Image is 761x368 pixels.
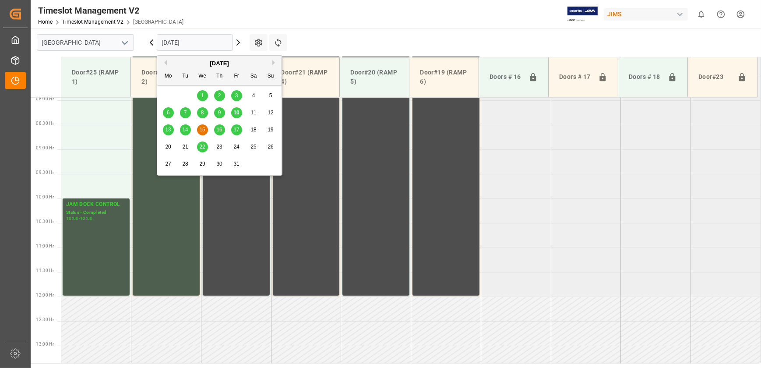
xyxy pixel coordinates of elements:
div: Choose Thursday, October 30th, 2025 [214,159,225,170]
span: 30 [216,161,222,167]
div: Choose Thursday, October 16th, 2025 [214,124,225,135]
span: 10 [233,110,239,116]
span: 4 [252,92,255,99]
span: 12:00 Hr [36,293,54,297]
div: Choose Sunday, October 19th, 2025 [265,124,276,135]
div: Choose Monday, October 13th, 2025 [163,124,174,135]
div: JIMS [604,8,688,21]
span: 19 [268,127,273,133]
div: Door#25 (RAMP 1) [68,64,123,90]
div: Choose Monday, October 6th, 2025 [163,107,174,118]
button: Help Center [711,4,731,24]
span: 21 [182,144,188,150]
span: 14 [182,127,188,133]
div: Choose Thursday, October 23rd, 2025 [214,142,225,152]
div: Th [214,71,225,82]
button: show 0 new notifications [691,4,711,24]
div: month 2025-10 [160,87,279,173]
div: Choose Tuesday, October 21st, 2025 [180,142,191,152]
div: Choose Sunday, October 12th, 2025 [265,107,276,118]
span: 20 [165,144,171,150]
div: Door#23 [695,69,734,85]
div: Choose Wednesday, October 22nd, 2025 [197,142,208,152]
span: 7 [184,110,187,116]
button: open menu [118,36,131,50]
div: Choose Saturday, October 11th, 2025 [248,107,259,118]
div: Choose Tuesday, October 7th, 2025 [180,107,191,118]
span: 16 [216,127,222,133]
div: 10:00 [66,216,79,220]
span: 24 [233,144,239,150]
div: Choose Saturday, October 4th, 2025 [248,90,259,101]
div: Choose Wednesday, October 8th, 2025 [197,107,208,118]
span: 8 [201,110,204,116]
span: 6 [167,110,170,116]
div: Choose Saturday, October 18th, 2025 [248,124,259,135]
div: Choose Tuesday, October 28th, 2025 [180,159,191,170]
div: Mo [163,71,174,82]
span: 31 [233,161,239,167]
span: 5 [269,92,272,99]
div: Doors # 17 [556,69,595,85]
div: Sa [248,71,259,82]
button: Next Month [272,60,278,65]
div: Door#19 (RAMP 6) [416,64,472,90]
span: 15 [199,127,205,133]
div: Choose Thursday, October 2nd, 2025 [214,90,225,101]
div: Choose Wednesday, October 1st, 2025 [197,90,208,101]
div: Su [265,71,276,82]
a: Home [38,19,53,25]
button: JIMS [604,6,691,22]
span: 23 [216,144,222,150]
div: [DATE] [157,59,282,68]
div: Status - Completed [66,209,126,216]
div: Doors # 18 [625,69,664,85]
div: Choose Friday, October 17th, 2025 [231,124,242,135]
span: 09:00 Hr [36,145,54,150]
span: 10:30 Hr [36,219,54,224]
div: Choose Thursday, October 9th, 2025 [214,107,225,118]
div: Choose Monday, October 20th, 2025 [163,142,174,152]
span: 18 [250,127,256,133]
span: 1 [201,92,204,99]
div: Fr [231,71,242,82]
div: Choose Wednesday, October 15th, 2025 [197,124,208,135]
a: Timeslot Management V2 [62,19,123,25]
span: 12 [268,110,273,116]
div: Choose Wednesday, October 29th, 2025 [197,159,208,170]
div: Choose Tuesday, October 14th, 2025 [180,124,191,135]
span: 11:00 Hr [36,244,54,248]
div: Choose Monday, October 27th, 2025 [163,159,174,170]
div: Choose Sunday, October 26th, 2025 [265,142,276,152]
div: 12:00 [80,216,93,220]
span: 27 [165,161,171,167]
div: Doors # 16 [486,69,525,85]
span: 10:00 Hr [36,195,54,199]
div: Choose Friday, October 3rd, 2025 [231,90,242,101]
span: 11:30 Hr [36,268,54,273]
span: 9 [218,110,221,116]
span: 12:30 Hr [36,317,54,322]
input: Type to search/select [37,34,134,51]
div: Timeslot Management V2 [38,4,183,17]
div: Door#20 (RAMP 5) [347,64,402,90]
span: 13:00 Hr [36,342,54,347]
div: Choose Sunday, October 5th, 2025 [265,90,276,101]
span: 3 [235,92,238,99]
div: Choose Saturday, October 25th, 2025 [248,142,259,152]
button: Previous Month [162,60,167,65]
img: Exertis%20JAM%20-%20Email%20Logo.jpg_1722504956.jpg [567,7,598,22]
span: 26 [268,144,273,150]
div: - [79,216,80,220]
div: Tu [180,71,191,82]
span: 11 [250,110,256,116]
input: DD.MM.YYYY [157,34,233,51]
div: Door#21 (RAMP 4) [277,64,332,90]
div: We [197,71,208,82]
span: 22 [199,144,205,150]
span: 28 [182,161,188,167]
div: JAM DOCK CONTROL [66,200,126,209]
span: 2 [218,92,221,99]
div: Choose Friday, October 10th, 2025 [231,107,242,118]
div: Door#24 (RAMP 2) [138,64,193,90]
